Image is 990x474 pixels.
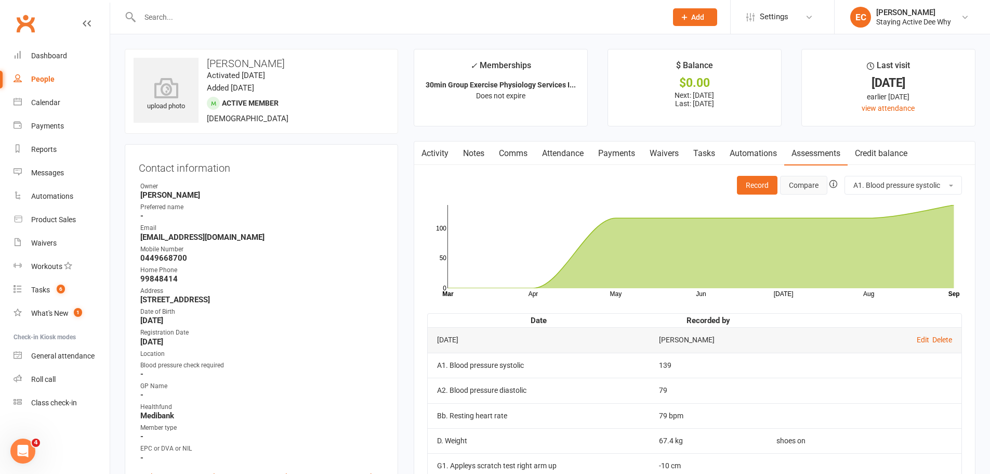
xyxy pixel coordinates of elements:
[140,223,384,233] div: Email
[31,98,60,107] div: Calendar
[492,142,535,165] a: Comms
[14,302,110,325] a: What's New1
[591,142,642,165] a: Payments
[31,352,95,360] div: General attendance
[14,114,110,138] a: Payments
[32,439,40,447] span: 4
[31,215,76,224] div: Product Sales
[140,328,384,338] div: Registration Date
[456,142,492,165] a: Notes
[848,142,915,165] a: Credit balance
[12,10,38,36] a: Clubworx
[932,336,952,344] a: Delete
[31,52,67,60] div: Dashboard
[14,391,110,415] a: Class kiosk mode
[780,176,827,195] button: Compare
[650,403,767,428] td: 79 bpm
[853,181,940,189] span: A1. Blood pressure systolic
[140,444,384,454] div: EPC or DVA or NIL
[31,192,73,200] div: Automations
[767,428,961,453] td: shoes on
[876,8,951,17] div: [PERSON_NAME]
[31,309,69,317] div: What's New
[14,161,110,185] a: Messages
[650,327,767,352] td: [PERSON_NAME]
[14,344,110,368] a: General attendance kiosk mode
[437,336,641,344] div: [DATE]
[140,390,384,400] strong: -
[414,142,456,165] a: Activity
[617,91,772,108] p: Next: [DATE] Last: [DATE]
[140,423,384,433] div: Member type
[140,432,384,441] strong: -
[140,253,384,263] strong: 0449668700
[14,185,110,208] a: Automations
[650,428,767,453] td: 67.4 kg
[617,78,772,88] div: $0.00
[476,92,525,100] span: Does not expire
[811,91,966,103] div: earlier [DATE]
[784,142,848,165] a: Assessments
[207,71,265,80] time: Activated [DATE]
[14,138,110,161] a: Reports
[14,368,110,391] a: Roll call
[207,114,288,123] span: [DEMOGRAPHIC_DATA]
[207,83,254,93] time: Added [DATE]
[31,286,50,294] div: Tasks
[140,286,384,296] div: Address
[31,75,55,83] div: People
[673,8,717,26] button: Add
[876,17,951,27] div: Staying Active Dee Why
[722,142,784,165] a: Automations
[844,176,962,195] button: A1. Blood pressure systolic
[140,369,384,379] strong: -
[140,381,384,391] div: GP Name
[74,308,82,317] span: 1
[811,78,966,88] div: [DATE]
[428,403,650,428] td: Bb. Resting heart rate
[676,59,713,78] div: $ Balance
[14,208,110,232] a: Product Sales
[650,314,767,327] th: Recorded by
[862,104,915,112] a: view attendance
[31,122,64,130] div: Payments
[428,428,650,453] td: D. Weight
[10,439,35,464] iframe: Intercom live chat
[686,142,722,165] a: Tasks
[140,202,384,212] div: Preferred name
[470,59,531,78] div: Memberships
[14,91,110,114] a: Calendar
[222,99,279,107] span: Active member
[140,349,384,359] div: Location
[134,58,389,69] h3: [PERSON_NAME]
[140,402,384,412] div: Healthfund
[650,378,767,403] td: 79
[134,78,199,112] div: upload photo
[428,353,650,378] td: A1. Blood pressure systolic
[57,285,65,293] span: 6
[428,378,650,403] td: A2. Blood pressure diastolic
[867,59,910,78] div: Last visit
[31,145,57,153] div: Reports
[470,61,477,71] i: ✓
[14,232,110,255] a: Waivers
[140,274,384,284] strong: 99848414
[760,5,788,29] span: Settings
[140,307,384,317] div: Date of Birth
[642,142,686,165] a: Waivers
[426,81,576,89] strong: 30min Group Exercise Physiology Services I...
[140,316,384,325] strong: [DATE]
[140,211,384,221] strong: -
[140,337,384,347] strong: [DATE]
[14,278,110,302] a: Tasks 6
[140,265,384,275] div: Home Phone
[140,245,384,254] div: Mobile Number
[140,361,384,370] div: Blood pressure check required
[691,13,704,21] span: Add
[140,453,384,463] strong: -
[137,10,659,24] input: Search...
[140,411,384,420] strong: Medibank
[140,190,384,200] strong: [PERSON_NAME]
[14,44,110,68] a: Dashboard
[428,314,650,327] th: Date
